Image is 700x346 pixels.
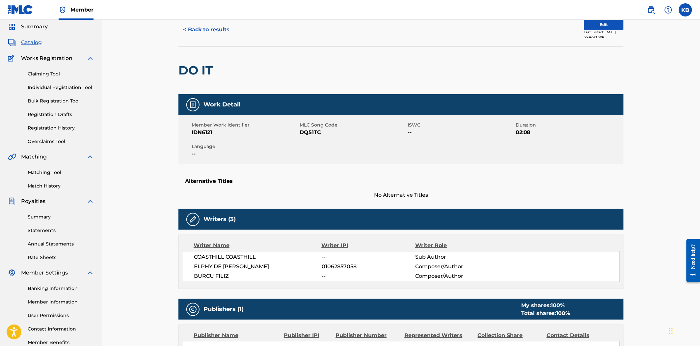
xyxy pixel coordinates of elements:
[556,310,570,316] span: 100 %
[679,3,692,16] div: User Menu
[415,263,500,271] span: Composer/Author
[28,138,94,145] a: Overclaims Tool
[521,302,570,309] div: My shares:
[192,122,298,129] span: Member Work Identifier
[584,35,624,40] div: Source: CWR
[28,84,94,91] a: Individual Registration Tool
[28,71,94,77] a: Claiming Tool
[28,111,94,118] a: Registration Drafts
[584,30,624,35] div: Last Edited: [DATE]
[669,321,673,341] div: Drag
[415,242,500,249] div: Writer Role
[189,101,197,109] img: Work Detail
[194,272,322,280] span: BURCU FILIZ
[521,309,570,317] div: Total shares:
[28,326,94,332] a: Contact Information
[408,122,514,129] span: ISWC
[192,143,298,150] span: Language
[284,332,331,339] div: Publisher IPI
[8,23,16,31] img: Summary
[547,332,610,339] div: Contact Details
[300,122,406,129] span: MLC Song Code
[189,216,197,223] img: Writers
[664,6,672,14] img: help
[21,23,48,31] span: Summary
[415,272,500,280] span: Composer/Author
[86,54,94,62] img: expand
[662,3,675,16] div: Help
[178,63,216,78] h2: DO IT
[478,332,542,339] div: Collection Share
[178,191,624,199] span: No Alternative Titles
[322,263,415,271] span: 01062857058
[28,183,94,189] a: Match History
[28,214,94,220] a: Summary
[408,129,514,136] span: --
[203,305,244,313] h5: Publishers (1)
[647,6,655,14] img: search
[551,302,565,308] span: 100 %
[8,197,16,205] img: Royalties
[415,253,500,261] span: Sub Author
[192,129,298,136] span: IDN6121
[645,3,658,16] a: Public Search
[192,150,298,158] span: --
[8,5,33,14] img: MLC Logo
[28,285,94,292] a: Banking Information
[28,339,94,346] a: Member Benefits
[8,23,48,31] a: SummarySummary
[28,169,94,176] a: Matching Tool
[322,253,415,261] span: --
[584,20,624,30] button: Edit
[21,39,42,46] span: Catalog
[59,6,67,14] img: Top Rightsholder
[8,54,16,62] img: Works Registration
[28,312,94,319] a: User Permissions
[405,332,473,339] div: Represented Writers
[336,332,399,339] div: Publisher Number
[667,314,700,346] iframe: Chat Widget
[189,305,197,313] img: Publishers
[28,227,94,234] a: Statements
[8,269,16,277] img: Member Settings
[21,197,45,205] span: Royalties
[28,241,94,247] a: Annual Statements
[28,299,94,305] a: Member Information
[21,54,72,62] span: Works Registration
[86,269,94,277] img: expand
[194,332,279,339] div: Publisher Name
[8,39,16,46] img: Catalog
[28,125,94,131] a: Registration History
[322,272,415,280] span: --
[21,153,47,161] span: Matching
[86,197,94,205] img: expand
[682,234,700,287] iframe: Resource Center
[185,178,617,185] h5: Alternative Titles
[300,129,406,136] span: DQ51TC
[70,6,94,14] span: Member
[194,242,322,249] div: Writer Name
[516,129,622,136] span: 02:08
[194,253,322,261] span: COASTHILL COASTHILL
[203,101,240,108] h5: Work Detail
[8,39,42,46] a: CatalogCatalog
[8,153,16,161] img: Matching
[194,263,322,271] span: ELPHY DE [PERSON_NAME]
[178,21,234,38] button: < Back to results
[21,269,68,277] span: Member Settings
[28,254,94,261] a: Rate Sheets
[86,153,94,161] img: expand
[28,98,94,104] a: Bulk Registration Tool
[203,216,236,223] h5: Writers (3)
[322,242,416,249] div: Writer IPI
[516,122,622,129] span: Duration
